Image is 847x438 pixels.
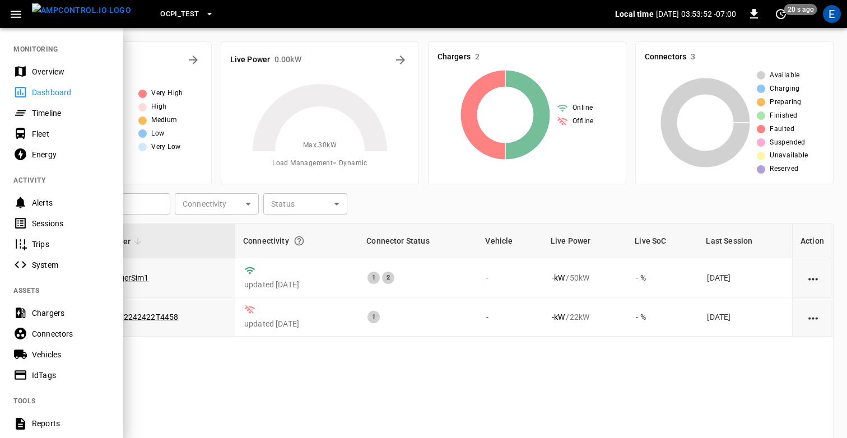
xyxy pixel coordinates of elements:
div: Energy [32,149,110,160]
div: Overview [32,66,110,77]
button: set refresh interval [772,5,790,23]
div: Timeline [32,108,110,119]
span: 20 s ago [784,4,817,15]
div: Vehicles [32,349,110,360]
div: Reports [32,418,110,429]
div: profile-icon [823,5,841,23]
div: Alerts [32,197,110,208]
div: Connectors [32,328,110,339]
div: Fleet [32,128,110,139]
div: System [32,259,110,271]
div: Sessions [32,218,110,229]
div: Chargers [32,307,110,319]
img: ampcontrol.io logo [32,3,131,17]
p: [DATE] 03:53:52 -07:00 [656,8,736,20]
p: Local time [615,8,654,20]
div: Trips [32,239,110,250]
div: IdTags [32,370,110,381]
span: OCPI_Test [160,8,199,21]
div: Dashboard [32,87,110,98]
